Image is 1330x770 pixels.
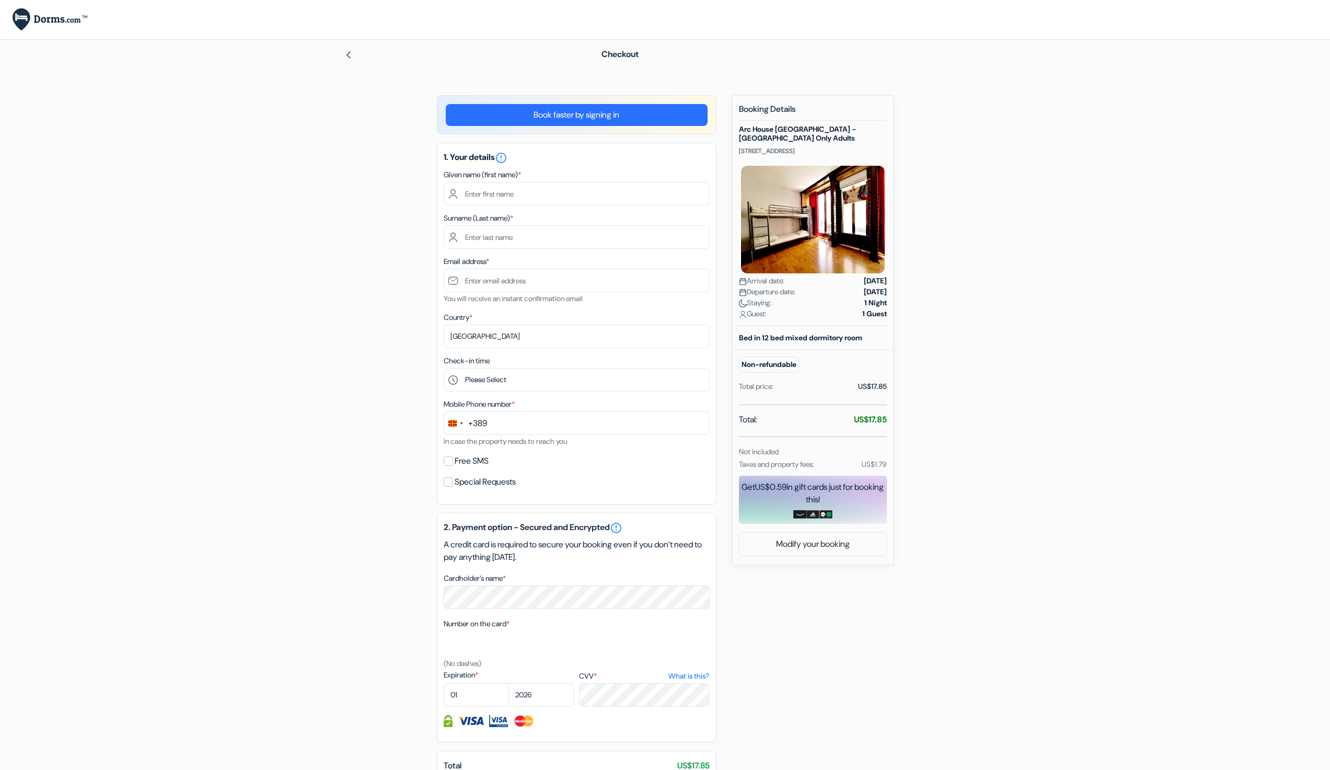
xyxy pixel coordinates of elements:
small: (No dashes) [444,659,481,668]
img: Dorms.com [13,8,87,31]
a: Modify your booking [739,534,886,554]
img: calendar.svg [739,278,747,285]
small: Not included [739,447,779,456]
span: Departure date: [739,286,795,297]
h5: 1. Your details [444,152,710,164]
strong: [DATE] [864,286,887,297]
span: Total: [739,413,757,426]
input: Enter last name [444,225,710,249]
small: Taxes and property fees: [739,459,814,469]
img: Credit card information fully secured and encrypted [444,715,453,727]
img: uber-uber-eats-card.png [819,510,832,519]
a: What is this? [668,671,709,682]
small: US$1.79 [862,459,886,469]
label: Surname (Last name) [444,213,513,224]
label: Number on the card [444,618,510,629]
a: Book faster by signing in [446,104,708,126]
label: Country [444,312,472,323]
input: Enter email address [444,269,710,292]
div: US$17.85 [858,381,887,392]
span: Checkout [602,49,639,60]
strong: [DATE] [864,275,887,286]
label: Special Requests [455,475,516,489]
img: left_arrow.svg [344,51,353,59]
strong: 1 Night [864,297,887,308]
span: Staying: [739,297,772,308]
label: Given name (first name) [444,169,521,180]
div: Get in gift cards just for booking this! [739,481,887,506]
img: amazon-card-no-text.png [793,510,806,519]
p: A credit card is required to secure your booking even if you don’t need to pay anything [DATE]. [444,538,710,564]
strong: 1 Guest [862,308,887,319]
i: error_outline [495,152,507,164]
small: In case the property needs to reach you [444,436,567,446]
small: You will receive an instant confirmation email [444,294,583,303]
div: Total price: [739,381,773,392]
img: Visa Electron [489,715,508,727]
button: Change country, selected North Macedonia (+389) [444,412,487,434]
input: Enter first name [444,182,710,205]
div: +389 [468,417,487,430]
h5: 2. Payment option - Secured and Encrypted [444,522,710,534]
p: [STREET_ADDRESS] [739,147,887,155]
label: Email address [444,256,489,267]
label: Check-in time [444,355,490,366]
label: Mobile Phone number [444,399,515,410]
span: Guest: [739,308,767,319]
label: Free SMS [455,454,489,468]
span: US$0.59 [755,481,787,492]
a: error_outline [495,152,507,163]
img: Visa [458,715,484,727]
h5: Arc House [GEOGRAPHIC_DATA] - [GEOGRAPHIC_DATA] Only Adults [739,125,887,143]
label: CVV [579,671,709,682]
img: adidas-card.png [806,510,819,519]
small: Non-refundable [739,357,799,373]
span: Arrival date: [739,275,784,286]
img: moon.svg [739,300,747,307]
strong: US$17.85 [854,414,887,425]
h5: Booking Details [739,104,887,121]
img: Master Card [513,715,535,727]
b: Bed in 12 bed mixed dormitory room [739,333,862,342]
img: calendar.svg [739,289,747,296]
label: Cardholder’s name [444,573,506,584]
label: Expiration [444,670,574,681]
img: user_icon.svg [739,311,747,318]
a: error_outline [610,522,622,534]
